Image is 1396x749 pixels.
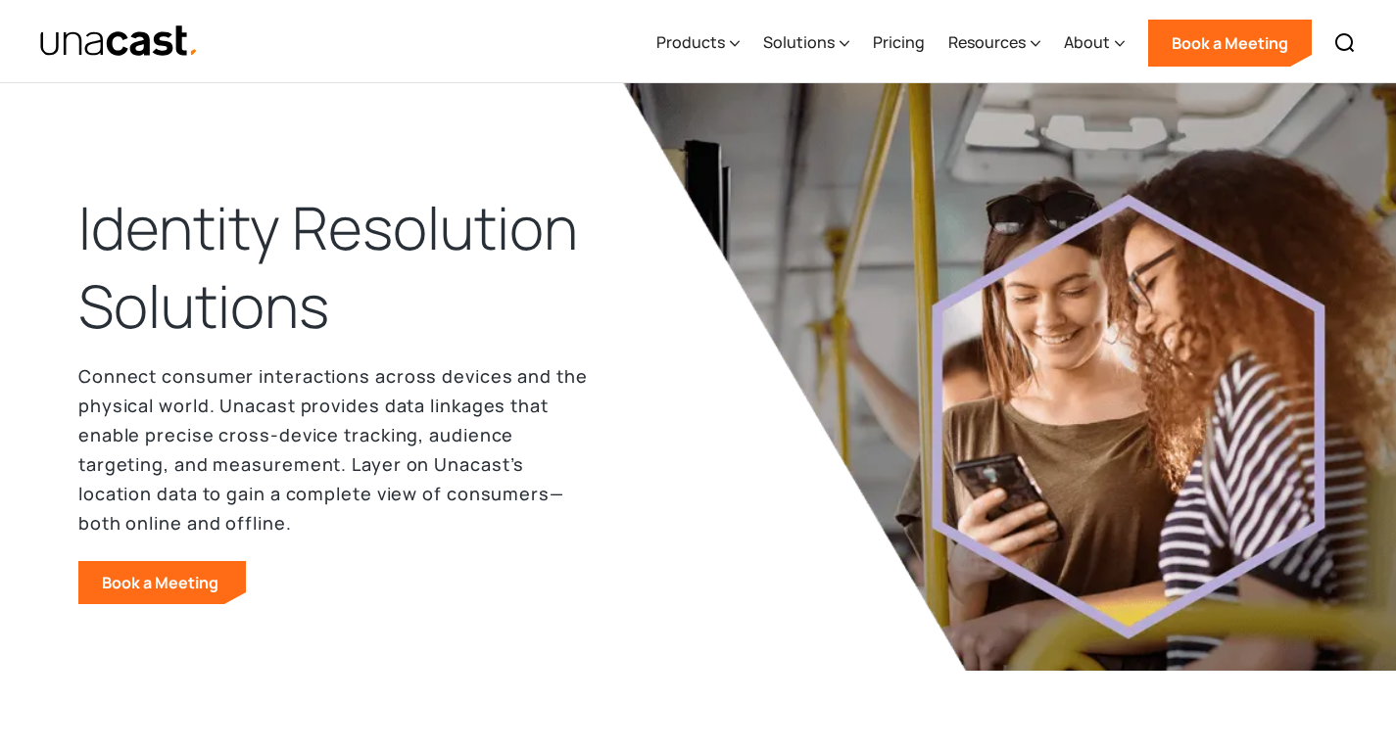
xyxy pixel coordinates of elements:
[948,3,1040,83] div: Resources
[39,24,199,59] a: home
[78,361,588,538] p: Connect consumer interactions across devices and the physical world. Unacast provides data linkag...
[763,3,849,83] div: Solutions
[39,24,199,59] img: Unacast text logo
[656,3,740,83] div: Products
[1333,31,1357,55] img: Search icon
[763,30,835,54] div: Solutions
[1148,20,1312,67] a: Book a Meeting
[78,189,636,346] h1: Identity Resolution Solutions
[78,561,246,604] a: Book a Meeting
[948,30,1026,54] div: Resources
[873,3,925,83] a: Pricing
[656,30,725,54] div: Products
[1064,30,1110,54] div: About
[1064,3,1125,83] div: About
